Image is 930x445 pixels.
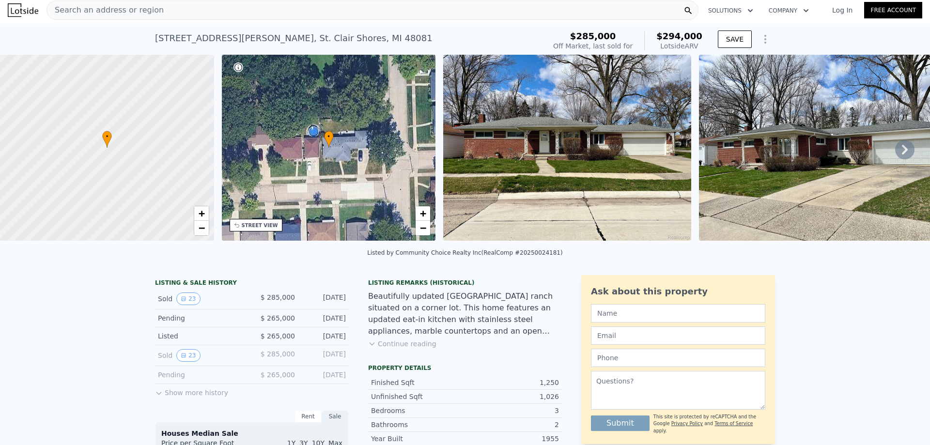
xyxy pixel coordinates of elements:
[465,406,559,415] div: 3
[368,364,562,372] div: Property details
[176,292,200,305] button: View historical data
[761,2,817,19] button: Company
[155,384,228,398] button: Show more history
[322,410,349,423] div: Sale
[261,293,295,301] span: $ 285,000
[158,331,244,341] div: Listed
[294,410,322,423] div: Rent
[718,31,752,48] button: SAVE
[303,370,346,380] div: [DATE]
[158,349,244,362] div: Sold
[420,207,426,219] span: +
[261,350,295,358] span: $ 285,000
[324,131,334,148] div: •
[303,292,346,305] div: [DATE]
[656,41,702,51] div: Lotside ARV
[756,30,775,49] button: Show Options
[367,249,562,256] div: Listed by Community Choice Realty Inc (RealComp #20250024181)
[47,4,164,16] span: Search an address or region
[303,349,346,362] div: [DATE]
[653,414,765,434] div: This site is protected by reCAPTCHA and the Google and apply.
[591,285,765,298] div: Ask about this property
[700,2,761,19] button: Solutions
[656,31,702,41] span: $294,000
[161,429,342,438] div: Houses Median Sale
[303,331,346,341] div: [DATE]
[591,304,765,322] input: Name
[368,291,562,337] div: Beautifully updated [GEOGRAPHIC_DATA] ranch situated on a corner lot. This home features an updat...
[368,279,562,287] div: Listing Remarks (Historical)
[465,378,559,387] div: 1,250
[591,415,650,431] button: Submit
[194,206,209,221] a: Zoom in
[371,434,465,444] div: Year Built
[671,421,703,426] a: Privacy Policy
[420,222,426,234] span: −
[371,420,465,430] div: Bathrooms
[194,221,209,235] a: Zoom out
[416,206,430,221] a: Zoom in
[465,434,559,444] div: 1955
[821,5,864,15] a: Log In
[371,392,465,401] div: Unfinished Sqft
[261,314,295,322] span: $ 265,000
[714,421,753,426] a: Terms of Service
[102,132,112,141] span: •
[303,313,346,323] div: [DATE]
[864,2,922,18] a: Free Account
[443,55,691,241] img: Sale: 60720948 Parcel: 55440655
[465,420,559,430] div: 2
[261,371,295,379] span: $ 265,000
[8,3,38,17] img: Lotside
[155,31,433,45] div: [STREET_ADDRESS][PERSON_NAME] , St. Clair Shores , MI 48081
[155,279,349,289] div: LISTING & SALE HISTORY
[371,406,465,415] div: Bedrooms
[242,222,278,229] div: STREET VIEW
[465,392,559,401] div: 1,026
[570,31,616,41] span: $285,000
[158,370,244,380] div: Pending
[198,207,204,219] span: +
[324,132,334,141] span: •
[158,313,244,323] div: Pending
[591,326,765,345] input: Email
[553,41,633,51] div: Off Market, last sold for
[261,332,295,340] span: $ 265,000
[416,221,430,235] a: Zoom out
[371,378,465,387] div: Finished Sqft
[591,349,765,367] input: Phone
[176,349,200,362] button: View historical data
[158,292,244,305] div: Sold
[198,222,204,234] span: −
[102,131,112,148] div: •
[368,339,436,349] button: Continue reading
